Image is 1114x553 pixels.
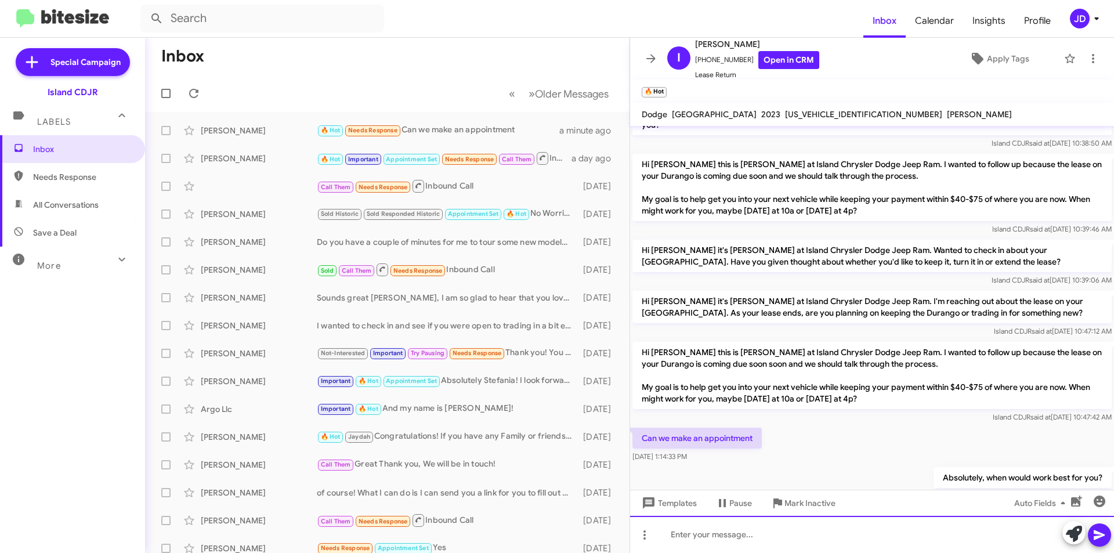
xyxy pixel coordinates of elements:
span: 2023 [761,109,780,120]
div: [PERSON_NAME] [201,515,317,526]
span: Older Messages [535,88,609,100]
span: Important [348,156,378,163]
div: [DATE] [577,320,620,331]
h1: Inbox [161,47,204,66]
input: Search [140,5,384,32]
span: Appointment Set [386,377,437,385]
div: [PERSON_NAME] [201,487,317,498]
span: Island CDJR [DATE] 10:38:50 AM [992,139,1112,147]
span: Save a Deal [33,227,77,238]
div: [PERSON_NAME] [201,264,317,276]
span: Special Campaign [50,56,121,68]
div: No Worries, I will make sure to have everything ready by the time they arrive! Safe travels! [317,207,577,221]
p: Hi [PERSON_NAME] it's [PERSON_NAME] at Island Chrysler Dodge Jeep Ram. I'm reaching out about the... [632,291,1112,323]
div: [DATE] [577,180,620,192]
div: of course! What I can do is I can send you a link for you to fill out since I haven't seen the ca... [317,487,577,498]
button: Next [522,82,616,106]
span: Auto Fields [1014,493,1070,514]
div: [PERSON_NAME] [201,459,317,471]
div: [PERSON_NAME] [201,431,317,443]
div: Sounds great [PERSON_NAME], I am so glad to hear that you love it! If you would like, we could co... [317,292,577,303]
span: said at [1029,276,1050,284]
div: [PERSON_NAME] [201,292,317,303]
span: Call Them [321,461,351,468]
div: [DATE] [577,292,620,303]
a: Insights [963,4,1015,38]
span: Island CDJR [DATE] 10:47:42 AM [993,413,1112,421]
span: Appointment Set [448,210,499,218]
span: » [529,86,535,101]
span: Needs Response [359,518,408,525]
span: said at [1029,139,1050,147]
div: I wanted to check in and see if you were open to trading in a bit early! [317,320,577,331]
span: Apply Tags [987,48,1029,69]
div: Inbound Call [317,179,577,193]
span: Templates [639,493,697,514]
span: Important [321,377,351,385]
div: [DATE] [577,515,620,526]
span: Important [321,405,351,413]
span: [GEOGRAPHIC_DATA] [672,109,757,120]
div: [PERSON_NAME] [201,348,317,359]
span: Island CDJR [DATE] 10:47:12 AM [994,327,1112,335]
span: [PERSON_NAME] [947,109,1012,120]
span: Dodge [642,109,667,120]
p: Hi [PERSON_NAME] this is [PERSON_NAME] at Island Chrysler Dodge Jeep Ram. I wanted to follow up b... [632,154,1112,221]
nav: Page navigation example [502,82,616,106]
span: Profile [1015,4,1060,38]
a: Special Campaign [16,48,130,76]
a: Open in CRM [758,51,819,69]
span: Not-Interested [321,349,366,357]
span: Needs Response [359,183,408,191]
div: a minute ago [559,125,620,136]
span: Sold Responded Historic [367,210,440,218]
span: Call Them [321,518,351,525]
span: [DATE] 1:14:33 PM [632,452,687,461]
span: Needs Response [453,349,502,357]
div: [PERSON_NAME] [201,320,317,331]
span: Pause [729,493,752,514]
p: Hi [PERSON_NAME] this is [PERSON_NAME] at Island Chrysler Dodge Jeep Ram. I wanted to follow up b... [632,342,1112,409]
div: a day ago [572,153,620,164]
span: Important [373,349,403,357]
div: Great Thank you, We will be in touch! [317,458,577,471]
div: Inbound Call [317,151,572,165]
div: [PERSON_NAME] [201,236,317,248]
span: Labels [37,117,71,127]
span: Needs Response [393,267,443,274]
div: Do you have a couple of minutes for me to tour some new models, we can go over some new leases, a... [317,236,577,248]
span: Needs Response [348,126,397,134]
div: Can we make an appointment [317,124,559,137]
span: [US_VEHICLE_IDENTIFICATION_NUMBER] [785,109,942,120]
button: Auto Fields [1005,493,1079,514]
a: Inbox [863,4,906,38]
span: « [509,86,515,101]
div: Inbound Call [317,513,577,527]
div: And my name is [PERSON_NAME]! [317,402,577,415]
span: Sold Historic [321,210,359,218]
a: Calendar [906,4,963,38]
p: Hi [PERSON_NAME] it's [PERSON_NAME] at Island Chrysler Dodge Jeep Ram. Wanted to check in about y... [632,240,1112,272]
span: 🔥 Hot [321,156,341,163]
span: Appointment Set [378,544,429,552]
div: Argo Llc [201,403,317,415]
div: [DATE] [577,459,620,471]
button: Pause [706,493,761,514]
span: Call Them [321,183,351,191]
span: said at [1030,225,1050,233]
span: Call Them [342,267,372,274]
span: 🔥 Hot [507,210,526,218]
div: [PERSON_NAME] [201,153,317,164]
div: [DATE] [577,431,620,443]
span: Appointment Set [386,156,437,163]
span: Inbox [33,143,132,155]
div: [PERSON_NAME] [201,208,317,220]
small: 🔥 Hot [642,87,667,97]
div: [DATE] [577,348,620,359]
span: said at [1032,327,1052,335]
span: Lease Return [695,69,819,81]
span: Try Pausing [411,349,444,357]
